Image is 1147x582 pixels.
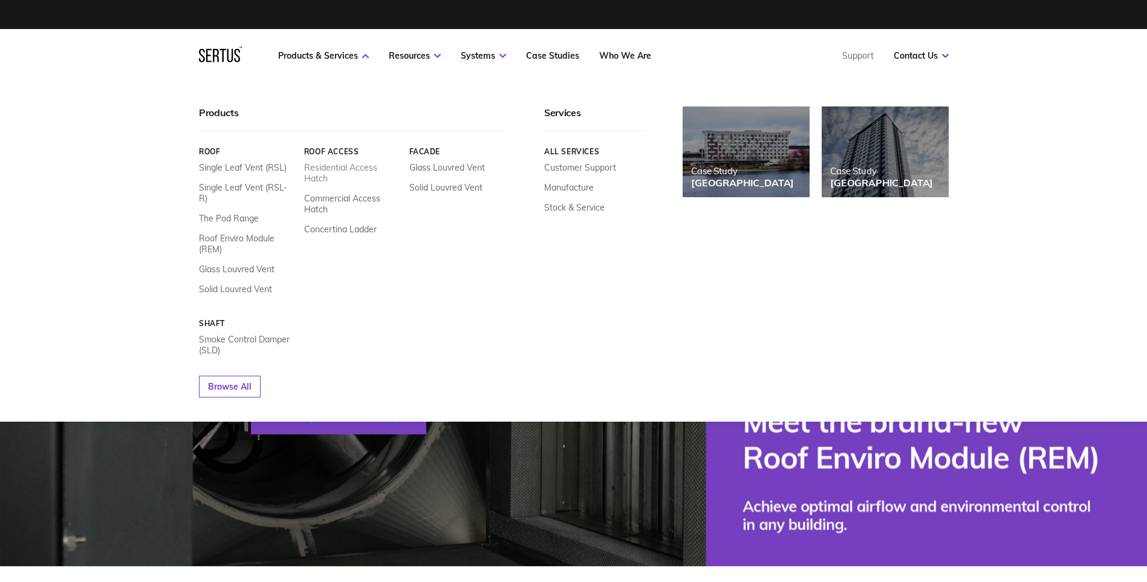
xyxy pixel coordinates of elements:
a: Glass Louvred Vent [409,162,484,173]
a: Resources [389,50,441,61]
a: Solid Louvred Vent [199,284,272,295]
a: Single Leaf Vent (RSL) [199,162,287,173]
div: Case Study [830,165,933,177]
iframe: Chat Widget [1087,524,1147,582]
a: Browse All [199,376,261,397]
a: The Pod Range [199,213,259,224]
a: Smoke Control Damper (SLD) [199,334,295,356]
a: Manufacture [544,182,594,193]
a: Case Study[GEOGRAPHIC_DATA] [683,106,810,197]
div: [GEOGRAPHIC_DATA] [830,177,933,189]
a: Roof Access [304,147,400,156]
a: Stock & Service [544,202,605,213]
a: Glass Louvred Vent [199,264,275,275]
div: Case Study [691,165,794,177]
a: Solid Louvred Vent [409,182,482,193]
a: Roof [199,147,295,156]
div: Products [199,106,505,131]
a: Support [842,50,874,61]
a: Customer Support [544,162,616,173]
a: Contact Us [894,50,949,61]
a: Single Leaf Vent (RSL-R) [199,182,295,204]
a: Residential Access Hatch [304,162,400,184]
a: Who We Are [599,50,651,61]
a: Case Study[GEOGRAPHIC_DATA] [822,106,949,197]
a: Systems [461,50,506,61]
a: Concertina Ladder [304,224,376,235]
a: Roof Enviro Module (REM) [199,233,295,255]
a: Products & Services [278,50,369,61]
a: All services [544,147,646,156]
a: Case Studies [526,50,579,61]
a: Commercial Access Hatch [304,193,400,215]
a: Facade [409,147,505,156]
div: Services [544,106,646,131]
div: [GEOGRAPHIC_DATA] [691,177,794,189]
a: Shaft [199,319,295,328]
